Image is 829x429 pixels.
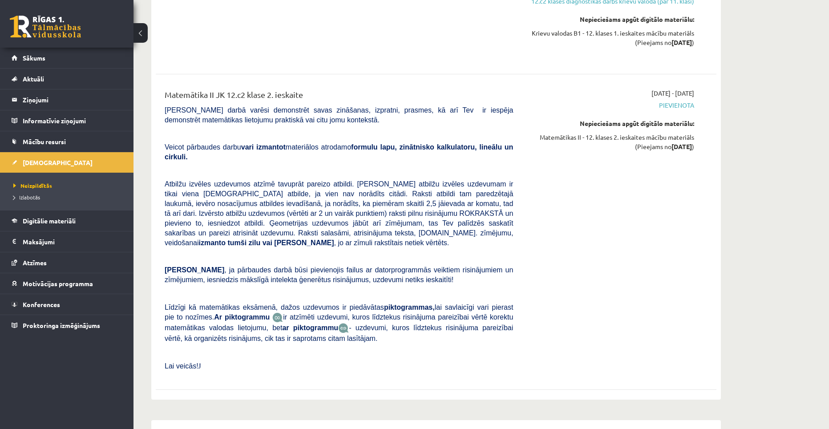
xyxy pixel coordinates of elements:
[241,143,286,151] b: vari izmantot
[526,28,694,47] div: Krievu valodas B1 - 12. klases 1. ieskaites mācību materiāls (Pieejams no )
[23,300,60,308] span: Konferences
[12,231,122,252] a: Maksājumi
[13,182,52,189] span: Neizpildītās
[165,143,513,161] span: Veicot pārbaudes darbu materiālos atrodamo
[526,101,694,110] span: Pievienota
[282,324,338,332] b: ar piktogrammu
[198,362,201,370] span: J
[12,110,122,131] a: Informatīvie ziņojumi
[12,294,122,315] a: Konferences
[13,182,125,190] a: Neizpildītās
[23,138,66,146] span: Mācību resursi
[165,180,513,247] span: Atbilžu izvēles uzdevumos atzīmē tavuprāt pareizo atbildi. [PERSON_NAME] atbilžu izvēles uzdevuma...
[165,362,198,370] span: Lai veicās!
[165,266,224,274] span: [PERSON_NAME]
[671,142,692,150] strong: [DATE]
[23,158,93,166] span: [DEMOGRAPHIC_DATA]
[165,89,513,105] div: Matemātika II JK 12.c2 klase 2. ieskaite
[384,304,435,311] b: piktogrammas,
[199,239,226,247] b: izmanto
[227,239,334,247] b: tumši zilu vai [PERSON_NAME]
[12,69,122,89] a: Aktuāli
[12,48,122,68] a: Sākums
[12,152,122,173] a: [DEMOGRAPHIC_DATA]
[23,110,122,131] legend: Informatīvie ziņojumi
[23,321,100,329] span: Proktoringa izmēģinājums
[23,75,44,83] span: Aktuāli
[12,131,122,152] a: Mācību resursi
[23,259,47,267] span: Atzīmes
[671,38,692,46] strong: [DATE]
[526,15,694,24] div: Nepieciešams apgūt digitālo materiālu:
[165,143,513,161] b: formulu lapu, zinātnisko kalkulatoru, lineālu un cirkuli.
[526,133,694,151] div: Matemātikas II - 12. klases 2. ieskaites mācību materiāls (Pieejams no )
[214,313,270,321] b: Ar piktogrammu
[651,89,694,98] span: [DATE] - [DATE]
[338,323,349,333] img: wKvN42sLe3LLwAAAABJRU5ErkJggg==
[165,304,513,321] span: Līdzīgi kā matemātikas eksāmenā, dažos uzdevumos ir piedāvātas lai savlaicīgi vari pierast pie to...
[526,119,694,128] div: Nepieciešams apgūt digitālo materiālu:
[12,89,122,110] a: Ziņojumi
[13,194,40,201] span: Izlabotās
[165,313,513,332] span: ir atzīmēti uzdevumi, kuros līdztekus risinājuma pareizībai vērtē korektu matemātikas valodas lie...
[12,210,122,231] a: Digitālie materiāli
[272,312,283,323] img: JfuEzvunn4EvwAAAAASUVORK5CYII=
[12,252,122,273] a: Atzīmes
[23,54,45,62] span: Sākums
[10,16,81,38] a: Rīgas 1. Tālmācības vidusskola
[12,315,122,336] a: Proktoringa izmēģinājums
[23,89,122,110] legend: Ziņojumi
[23,217,76,225] span: Digitālie materiāli
[165,106,513,124] span: [PERSON_NAME] darbā varēsi demonstrēt savas zināšanas, izpratni, prasmes, kā arī Tev ir iespēja d...
[13,193,125,201] a: Izlabotās
[165,266,513,283] span: , ja pārbaudes darbā būsi pievienojis failus ar datorprogrammās veiktiem risinājumiem un zīmējumi...
[12,273,122,294] a: Motivācijas programma
[23,279,93,287] span: Motivācijas programma
[23,231,122,252] legend: Maksājumi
